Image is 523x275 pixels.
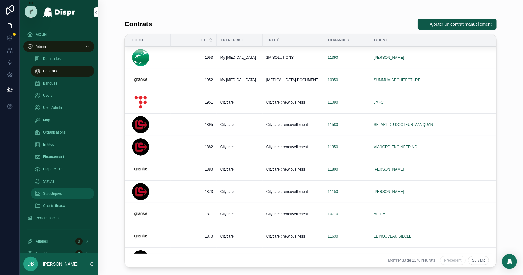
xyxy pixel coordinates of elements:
[31,53,94,64] a: Demandes
[43,179,54,184] span: Statuts
[43,203,65,208] span: Clients finaux
[328,145,366,149] a: 11350
[124,20,152,28] h1: Contrats
[328,234,338,239] a: 11630
[174,234,213,239] span: 1870
[374,100,384,105] span: JMFC
[328,145,338,149] a: 11350
[31,151,94,162] a: Financement
[266,189,308,194] span: Citycare : renouvellement
[374,122,435,127] a: SELARL DU DOCTEUR MANQUANT
[36,251,49,256] span: Activités
[374,55,493,60] a: [PERSON_NAME]
[132,38,143,43] span: Logo
[75,238,83,245] div: 0
[43,191,62,196] span: Statistiques
[220,55,259,60] a: My [MEDICAL_DATA]
[23,41,94,52] a: Admin
[374,234,411,239] span: LE NOUVEAU SIECLE
[31,115,94,126] a: Mdp
[328,100,366,105] a: 11090
[174,212,213,217] a: 1871
[328,234,366,239] a: 11630
[31,139,94,150] a: Entités
[43,105,62,110] span: User Admin
[418,19,497,30] button: Ajouter un contrat manuellement
[174,55,213,60] a: 1953
[36,32,47,37] span: Accueil
[31,66,94,77] a: Contrats
[374,100,493,105] a: JMFC
[328,189,338,194] a: 11150
[266,77,320,82] a: [MEDICAL_DATA] DOCUMENT
[20,24,98,253] div: scrollable content
[266,234,320,239] a: Citycare : new business
[31,176,94,187] a: Statuts
[374,55,404,60] span: [PERSON_NAME]
[43,81,57,86] span: Banques
[266,212,320,217] a: Citycare : renouvellement
[328,55,338,60] a: 11390
[220,145,234,149] span: Citycare
[328,189,366,194] a: 11150
[220,189,259,194] a: Citycare
[266,100,320,105] a: Citycare : new business
[374,167,404,172] a: [PERSON_NAME]
[31,78,94,89] a: Banques
[374,212,385,217] a: ALTEA
[374,145,417,149] a: VIANORD ENGINEERING
[31,164,94,175] a: Etape MEP
[374,122,493,127] a: SELARL DU DOCTEUR MANQUANT
[220,145,259,149] a: Citycare
[374,38,387,43] span: Client
[43,261,78,267] p: [PERSON_NAME]
[174,167,213,172] a: 1880
[374,234,493,239] a: LE NOUVEAU SIECLE
[220,212,234,217] span: Citycare
[220,167,234,172] span: Citycare
[502,254,517,269] div: Open Intercom Messenger
[328,100,338,105] a: 11090
[174,189,213,194] a: 1873
[328,212,366,217] a: 10710
[31,188,94,199] a: Statistiques
[174,122,213,127] a: 1895
[328,55,366,60] a: 11390
[43,56,61,61] span: Demandes
[23,213,94,224] a: Performances
[328,212,338,217] span: 10710
[174,145,213,149] span: 1882
[266,234,305,239] span: Citycare : new business
[267,38,280,43] span: Entité
[201,38,205,43] span: Id
[220,100,259,105] a: Citycare
[31,200,94,211] a: Clients finaux
[266,122,308,127] span: Citycare : renouvellement
[43,142,54,147] span: Entités
[374,189,404,194] a: [PERSON_NAME]
[174,100,213,105] a: 1951
[266,189,320,194] a: Citycare : renouvellement
[328,122,338,127] a: 11580
[266,122,320,127] a: Citycare : renouvellement
[220,234,234,239] span: Citycare
[75,250,83,257] div: 0
[31,127,94,138] a: Organisations
[266,100,305,105] span: Citycare : new business
[36,239,48,244] span: Affaires
[43,69,57,73] span: Contrats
